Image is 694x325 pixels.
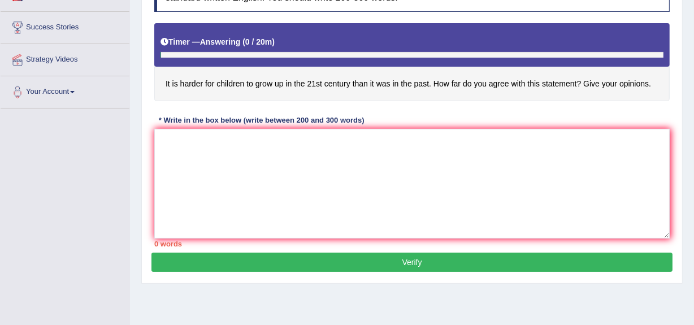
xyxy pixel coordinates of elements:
div: 0 words [154,239,670,249]
div: * Write in the box below (write between 200 and 300 words) [154,115,368,126]
b: Answering [200,37,241,46]
a: Your Account [1,76,129,105]
button: Verify [151,253,673,272]
b: ( [242,37,245,46]
b: ) [272,37,275,46]
a: Success Stories [1,12,129,40]
a: Strategy Videos [1,44,129,72]
b: 0 / 20m [245,37,272,46]
h5: Timer — [161,38,275,46]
